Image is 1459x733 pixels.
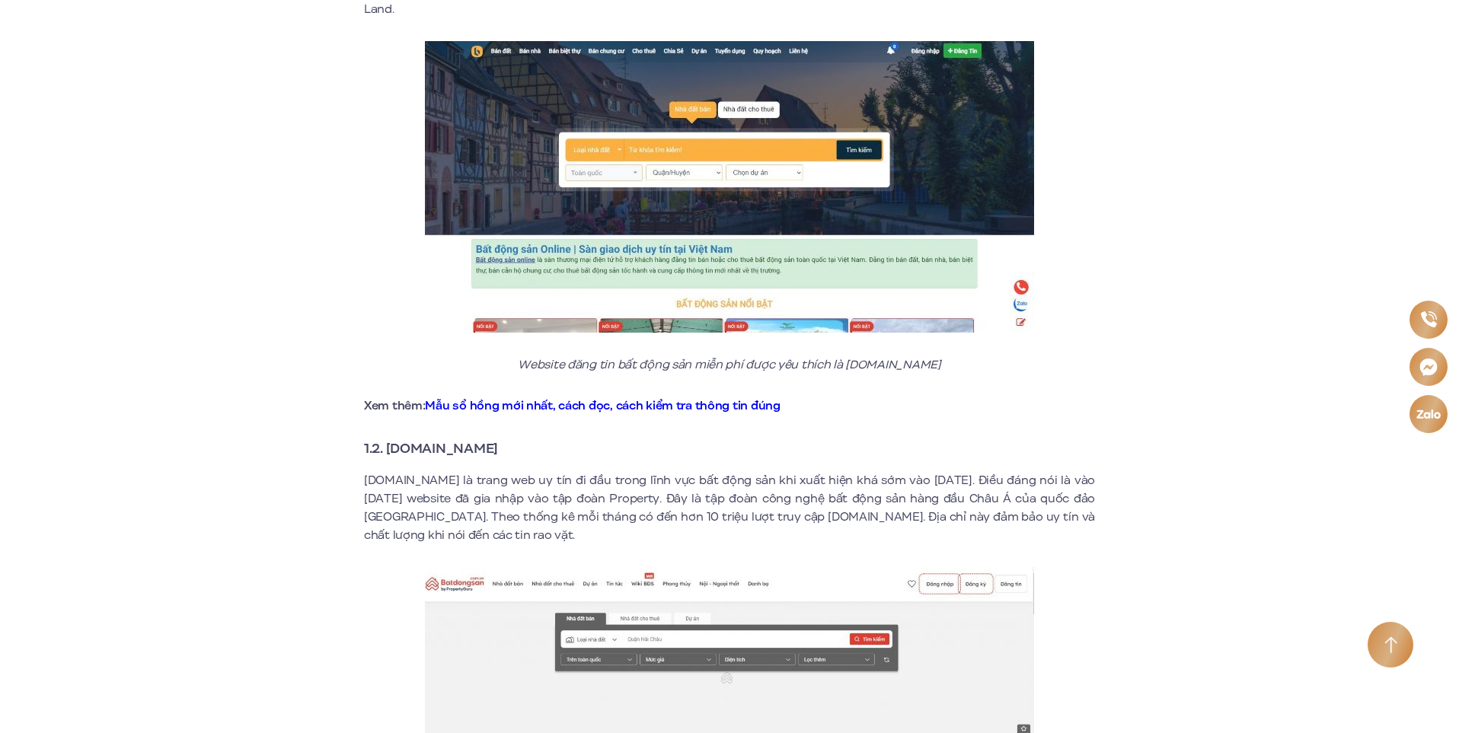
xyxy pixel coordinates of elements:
p: [DOMAIN_NAME] là trang web uy tín đi đầu trong lĩnh vực bất động sản khi xuất hiện khá sớm vào [D... [364,471,1095,544]
a: Mẫu sổ hồng mới nhất, cách đọc, cách kiểm tra thông tin đúng [425,397,780,414]
img: Messenger icon [1418,356,1438,377]
strong: Xem thêm: [364,397,781,414]
strong: 1.2. [DOMAIN_NAME] [364,438,498,458]
em: Website đăng tin bất động sản miễn phí được yêu thích là [DOMAIN_NAME] [518,356,940,373]
img: Website đăng tin bất động sản miễn phí được yêu thích là Batdongsanonline.vn [425,41,1034,333]
img: Phone icon [1419,311,1438,329]
img: Zalo icon [1416,407,1441,419]
img: Arrow icon [1384,636,1397,654]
